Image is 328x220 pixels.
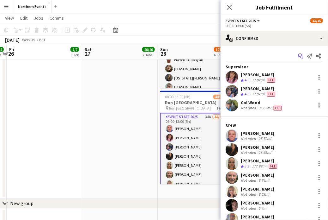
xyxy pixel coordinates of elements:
span: Sun [160,47,168,52]
span: 27 [84,50,92,57]
span: 7/7 [70,47,79,52]
div: [PERSON_NAME] [241,130,274,136]
span: 08:00-13:00 (5h) [165,95,191,99]
span: Comms [50,15,64,21]
div: [PERSON_NAME] [241,200,274,206]
div: Not rated [241,105,257,110]
h3: Run [GEOGRAPHIC_DATA] [160,100,231,106]
div: Crew [221,122,328,128]
span: 4.5 [245,91,249,96]
div: Confirmed [221,31,328,46]
span: 3.3 [245,164,249,168]
span: 44/45 [213,95,226,99]
div: New group [10,200,33,207]
div: 8.74mi [257,178,270,183]
div: [PERSON_NAME] [241,214,274,220]
span: 44/45 [310,18,323,23]
span: Fee [267,78,275,83]
span: 121/125 [214,47,230,52]
span: Fee [267,92,275,97]
span: Edit [20,15,27,21]
span: Event Staff 2025 [226,18,256,23]
span: Run [GEOGRAPHIC_DATA] [169,106,211,111]
div: BST [39,37,46,42]
div: 2 Jobs [143,53,155,57]
div: 1 Job [71,53,79,57]
span: 40/40 [142,47,155,52]
span: Jobs [34,15,43,21]
div: Supervisor [221,64,328,70]
div: Crew has different fees then in role [272,105,283,110]
div: 17.97mi [251,78,266,83]
div: Not rated [241,192,257,197]
span: 28 [159,50,168,57]
a: Comms [47,14,66,22]
span: Week 39 [21,37,37,42]
a: Edit [18,14,30,22]
button: Event Staff 2025 [226,18,261,23]
div: [PERSON_NAME] [241,172,274,178]
div: Not rated [241,136,257,141]
div: Not rated [241,206,257,211]
span: Fee [269,164,277,169]
h3: Job Fulfilment [221,3,328,11]
div: 5.4mi [257,206,269,211]
span: Sat [85,47,92,52]
div: 177.99mi [251,164,268,169]
div: Crew has different fees then in role [266,78,276,83]
div: Not rated [241,150,257,155]
div: 6 Jobs [214,53,230,57]
div: 25.72mi [257,136,272,141]
div: Col Wood [241,100,283,105]
div: [PERSON_NAME] [241,158,278,164]
span: View [5,15,14,21]
div: [PERSON_NAME] [241,186,274,192]
div: [PERSON_NAME] [241,86,276,91]
span: 1 Role [217,106,226,111]
div: 28.66mi [257,150,272,155]
div: 08:00-13:00 (5h) [226,23,323,28]
div: 17.97mi [251,91,266,97]
div: [PERSON_NAME] [241,144,274,150]
div: Not rated [241,178,257,183]
app-job-card: 08:00-13:00 (5h)44/45Run [GEOGRAPHIC_DATA] Run [GEOGRAPHIC_DATA]1 RoleEvent Staff 202534A44/4508:... [160,91,231,185]
button: Northern Events [13,0,52,13]
div: Crew has different fees then in role [268,164,278,169]
div: 35.65mi [257,105,272,110]
a: Jobs [31,14,46,22]
div: [PERSON_NAME] [241,72,276,78]
a: View [3,14,16,22]
span: 26 [8,50,14,57]
span: Fri [9,47,14,52]
div: [DATE] [5,37,20,43]
div: 8.69mi [257,192,270,197]
div: Crew has different fees then in role [266,91,276,97]
span: 4.5 [245,78,249,82]
span: Fee [274,106,282,110]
